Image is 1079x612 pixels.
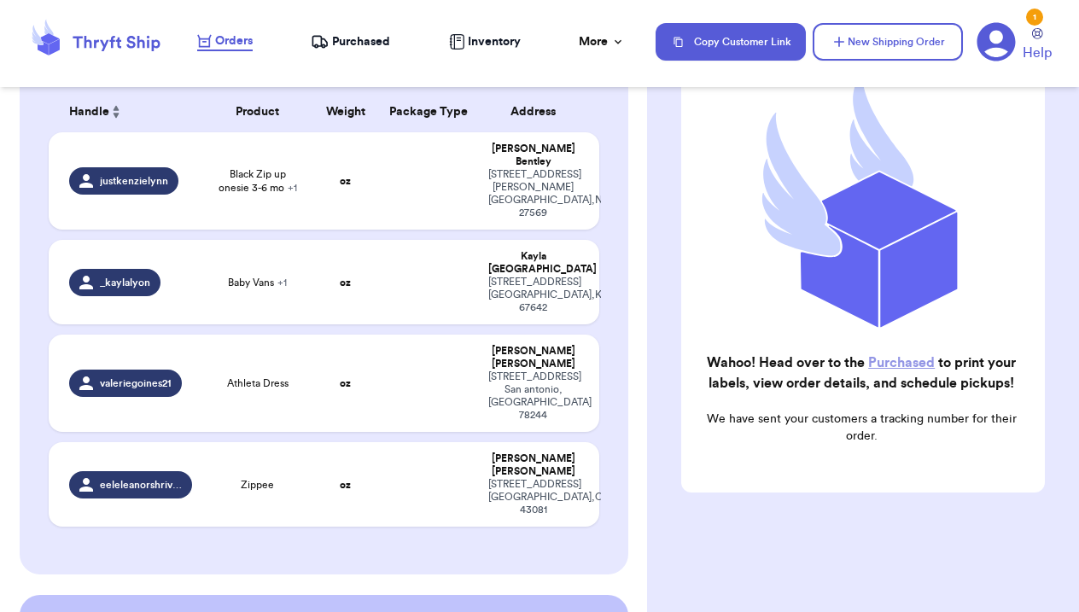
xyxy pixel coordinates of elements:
[868,356,935,370] a: Purchased
[197,32,253,51] a: Orders
[488,250,579,276] div: Kayla [GEOGRAPHIC_DATA]
[579,33,625,50] div: More
[288,183,297,193] span: + 1
[109,102,123,122] button: Sort ascending
[340,378,351,388] strong: oz
[340,277,351,288] strong: oz
[656,23,806,61] button: Copy Customer Link
[69,103,109,121] span: Handle
[468,33,521,50] span: Inventory
[695,353,1028,393] h2: Wahoo! Head over to the to print your labels, view order details, and schedule pickups!
[488,345,579,370] div: [PERSON_NAME] [PERSON_NAME]
[332,33,390,50] span: Purchased
[1023,28,1052,63] a: Help
[241,478,274,492] span: Zippee
[228,276,287,289] span: Baby Vans
[100,276,150,289] span: _kaylalyon
[1023,43,1052,63] span: Help
[488,370,579,422] div: [STREET_ADDRESS] San antonio , [GEOGRAPHIC_DATA] 78244
[1026,9,1043,26] div: 1
[213,167,302,195] span: Black Zip up onesie 3-6 mo
[227,376,289,390] span: Athleta Dress
[488,168,579,219] div: [STREET_ADDRESS][PERSON_NAME] [GEOGRAPHIC_DATA] , NC 27569
[277,277,287,288] span: + 1
[488,143,579,168] div: [PERSON_NAME] Bentley
[813,23,963,61] button: New Shipping Order
[488,452,579,478] div: [PERSON_NAME] [PERSON_NAME]
[100,376,172,390] span: valeriegoines21
[488,478,579,516] div: [STREET_ADDRESS] [GEOGRAPHIC_DATA] , OH 43081
[488,276,579,314] div: [STREET_ADDRESS] [GEOGRAPHIC_DATA] , KS 67642
[312,91,378,132] th: Weight
[478,91,599,132] th: Address
[202,91,312,132] th: Product
[340,176,351,186] strong: oz
[977,22,1016,61] a: 1
[340,480,351,490] strong: oz
[379,91,478,132] th: Package Type
[215,32,253,50] span: Orders
[449,33,521,50] a: Inventory
[695,411,1028,445] p: We have sent your customers a tracking number for their order.
[311,33,390,50] a: Purchased
[100,478,183,492] span: eeleleanorshriver
[100,174,168,188] span: justkenzielynn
